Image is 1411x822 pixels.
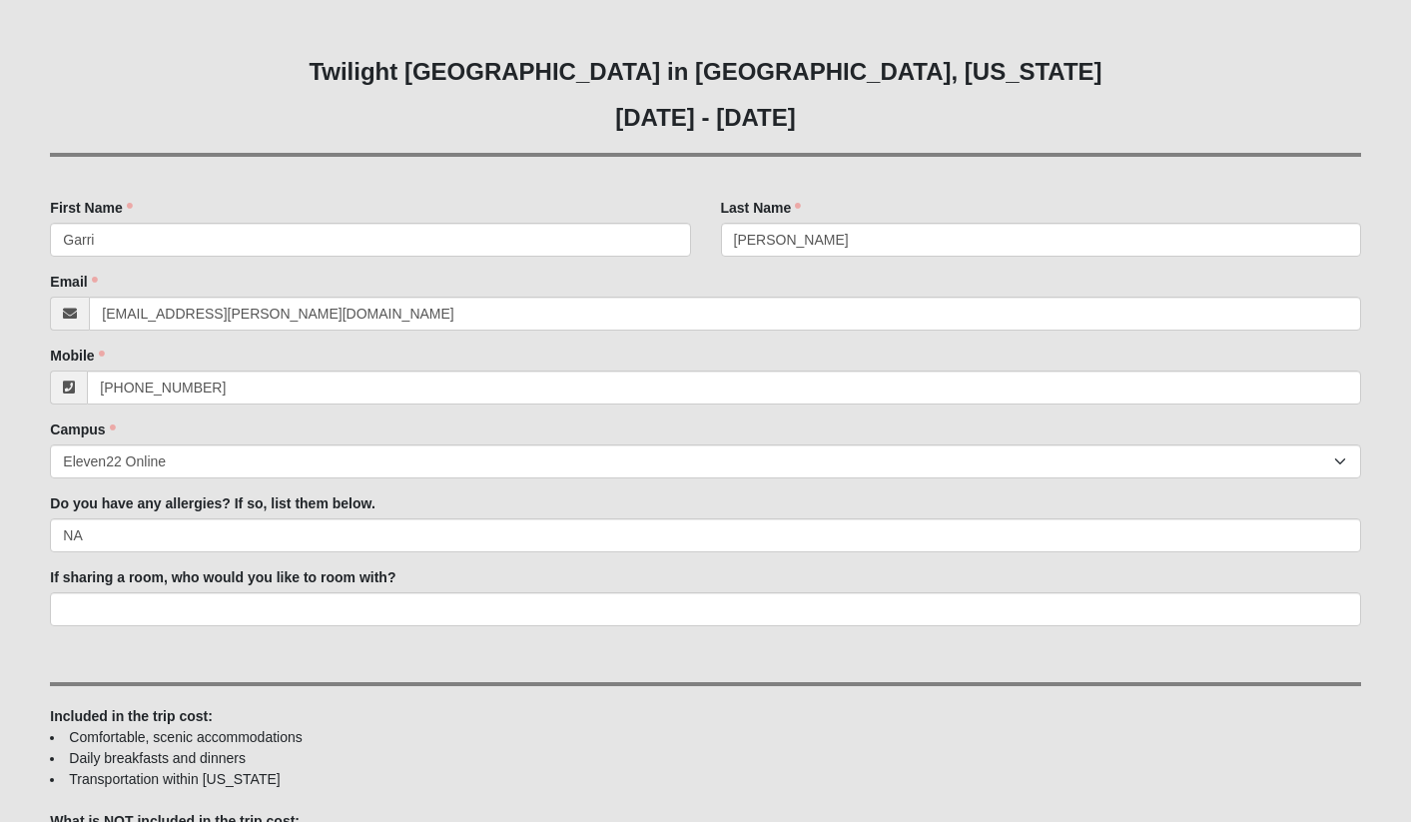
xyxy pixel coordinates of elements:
li: Transportation within [US_STATE] [50,769,1360,790]
label: Mobile [50,346,104,366]
label: Campus [50,419,115,439]
li: Comfortable, scenic accommodations [50,727,1360,748]
label: If sharing a room, who would you like to room with? [50,567,395,587]
b: Included in the trip cost: [50,708,213,724]
label: First Name [50,198,132,218]
h3: Twilight [GEOGRAPHIC_DATA] in [GEOGRAPHIC_DATA], [US_STATE] [50,58,1360,87]
h3: [DATE] - [DATE] [50,104,1360,133]
label: Do you have any allergies? If so, list them below. [50,493,374,513]
li: Daily breakfasts and dinners [50,748,1360,769]
label: Last Name [721,198,802,218]
label: Email [50,272,97,292]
